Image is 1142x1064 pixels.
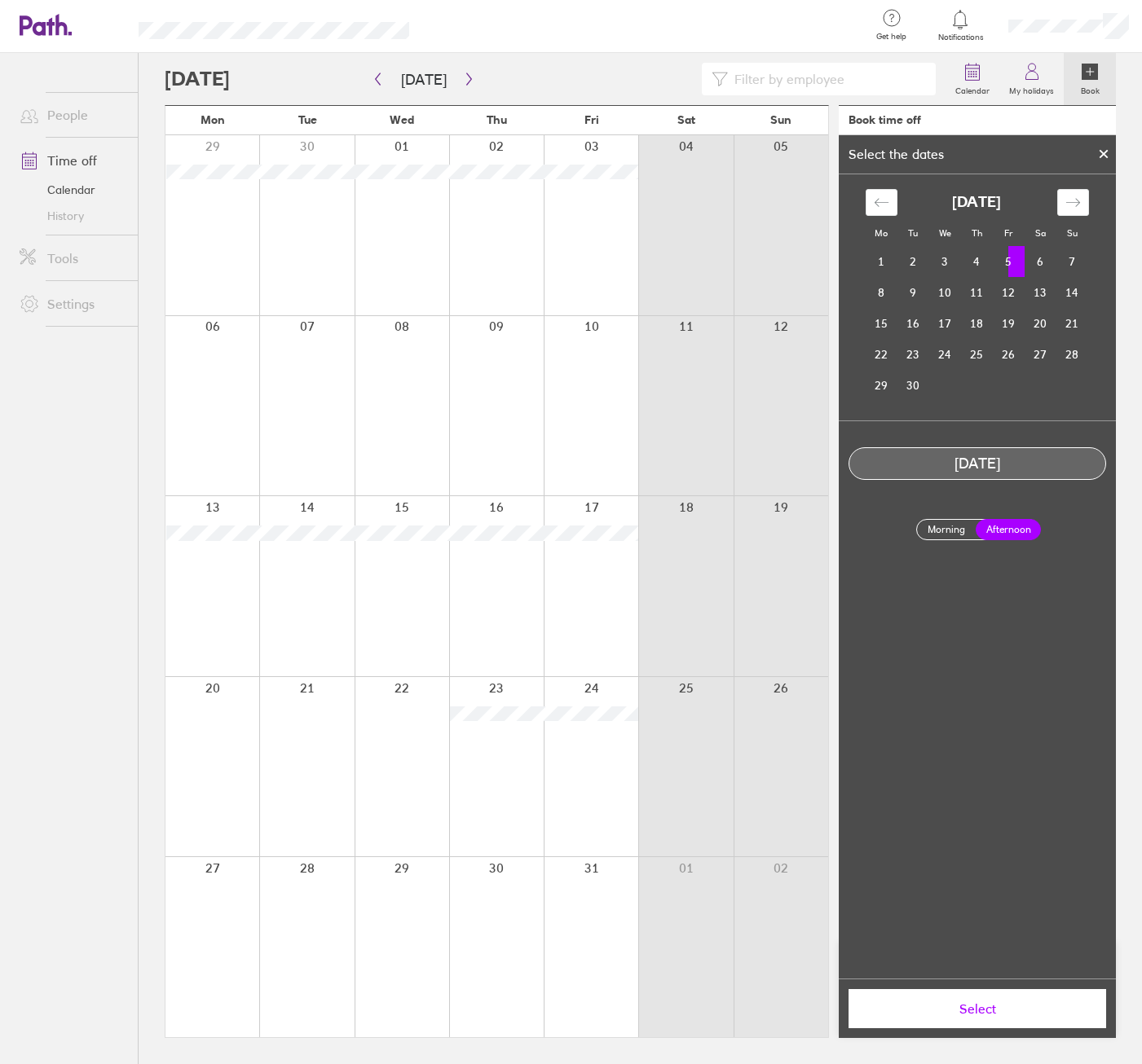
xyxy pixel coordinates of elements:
small: Sa [1035,227,1046,239]
td: Tuesday, September 23, 2025 [897,339,929,370]
a: Tools [7,242,138,275]
a: People [7,99,138,131]
div: Move backward to switch to the previous month. [866,189,897,216]
td: Saturday, September 27, 2025 [1025,339,1056,370]
small: Th [972,227,982,239]
td: Tuesday, September 2, 2025 [897,246,929,277]
button: Select [849,989,1106,1028]
td: Monday, September 8, 2025 [866,277,897,308]
td: Tuesday, September 9, 2025 [897,277,929,308]
td: Thursday, September 4, 2025 [961,246,993,277]
td: Tuesday, September 30, 2025 [897,370,929,401]
a: My holidays [999,53,1064,105]
td: Monday, September 29, 2025 [866,370,897,401]
span: Get help [865,32,918,42]
div: Book time off [849,113,921,126]
span: Sun [770,113,791,126]
td: Thursday, September 11, 2025 [961,277,993,308]
a: Settings [7,288,138,320]
td: Monday, September 1, 2025 [866,246,897,277]
label: Afternoon [976,519,1041,540]
td: Sunday, September 14, 2025 [1056,277,1088,308]
a: Book [1064,53,1116,105]
div: Move forward to switch to the next month. [1057,189,1089,216]
td: Saturday, September 20, 2025 [1025,308,1056,339]
div: [DATE] [849,455,1105,473]
td: Tuesday, September 16, 2025 [897,308,929,339]
a: History [7,203,138,229]
td: Sunday, September 7, 2025 [1056,246,1088,277]
span: Wed [390,113,414,126]
td: Wednesday, September 24, 2025 [929,339,961,370]
div: Select the dates [839,147,954,161]
td: Sunday, September 21, 2025 [1056,308,1088,339]
td: Wednesday, September 3, 2025 [929,246,961,277]
td: Wednesday, September 10, 2025 [929,277,961,308]
a: Calendar [946,53,999,105]
input: Filter by employee [728,64,926,95]
span: Fri [584,113,599,126]
label: Book [1071,81,1109,96]
td: Friday, September 19, 2025 [993,308,1025,339]
small: Su [1067,227,1078,239]
small: We [939,227,951,239]
td: Monday, September 22, 2025 [866,339,897,370]
button: [DATE] [388,66,460,93]
span: Sat [677,113,695,126]
label: My holidays [999,81,1064,96]
a: Time off [7,144,138,177]
td: Sunday, September 28, 2025 [1056,339,1088,370]
small: Fr [1004,227,1012,239]
td: Saturday, September 13, 2025 [1025,277,1056,308]
td: Thursday, September 25, 2025 [961,339,993,370]
td: Wednesday, September 17, 2025 [929,308,961,339]
a: Notifications [934,8,987,42]
td: Saturday, September 6, 2025 [1025,246,1056,277]
strong: [DATE] [952,194,1001,211]
small: Mo [875,227,888,239]
td: Friday, September 12, 2025 [993,277,1025,308]
td: Thursday, September 18, 2025 [961,308,993,339]
div: Calendar [848,174,1107,420]
a: Calendar [7,177,138,203]
label: Calendar [946,81,999,96]
td: Friday, September 26, 2025 [993,339,1025,370]
small: Tu [908,227,918,239]
span: Select [860,1001,1095,1016]
td: Selected. Friday, September 5, 2025 [993,246,1025,277]
td: Monday, September 15, 2025 [866,308,897,339]
span: Tue [298,113,317,126]
span: Thu [487,113,507,126]
span: Notifications [934,33,987,42]
label: Morning [914,520,979,539]
span: Mon [201,113,225,126]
